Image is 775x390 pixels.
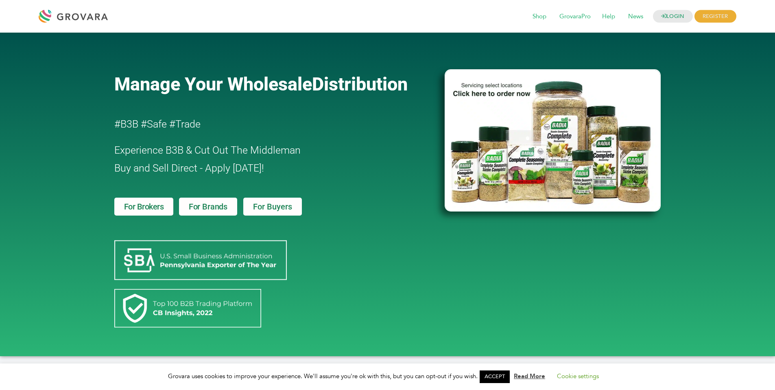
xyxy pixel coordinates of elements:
[114,73,432,95] a: Manage Your WholesaleDistribution
[554,12,596,21] a: GrovaraPro
[653,10,693,23] a: LOGIN
[114,115,398,133] h2: #B3B #Safe #Trade
[168,372,607,380] span: Grovara uses cookies to improve your experience. We'll assume you're ok with this, but you can op...
[514,372,545,380] a: Read More
[253,203,292,211] span: For Buyers
[527,12,552,21] a: Shop
[694,10,736,23] span: REGISTER
[124,203,164,211] span: For Brokers
[179,198,237,216] a: For Brands
[554,9,596,24] span: GrovaraPro
[189,203,227,211] span: For Brands
[114,198,174,216] a: For Brokers
[114,162,264,174] span: Buy and Sell Direct - Apply [DATE]!
[622,9,649,24] span: News
[114,73,312,95] span: Manage Your Wholesale
[114,144,301,156] span: Experience B3B & Cut Out The Middleman
[527,9,552,24] span: Shop
[480,370,510,383] a: ACCEPT
[312,73,408,95] span: Distribution
[596,12,621,21] a: Help
[243,198,302,216] a: For Buyers
[622,12,649,21] a: News
[596,9,621,24] span: Help
[557,372,599,380] a: Cookie settings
